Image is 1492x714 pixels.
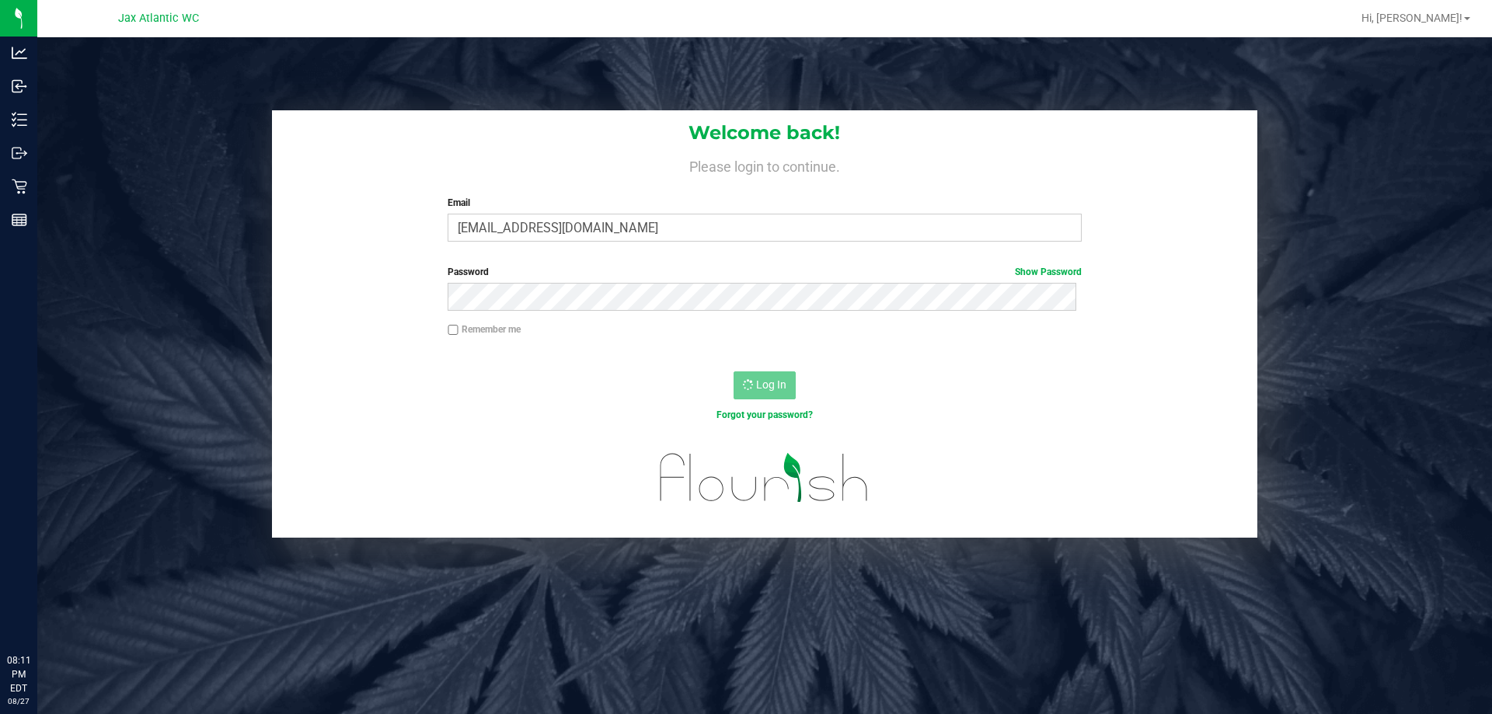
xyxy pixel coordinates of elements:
[448,322,521,336] label: Remember me
[12,145,27,161] inline-svg: Outbound
[12,45,27,61] inline-svg: Analytics
[272,123,1257,143] h1: Welcome back!
[272,155,1257,174] h4: Please login to continue.
[448,196,1081,210] label: Email
[12,212,27,228] inline-svg: Reports
[448,266,489,277] span: Password
[12,112,27,127] inline-svg: Inventory
[716,409,813,420] a: Forgot your password?
[7,695,30,707] p: 08/27
[756,378,786,391] span: Log In
[12,78,27,94] inline-svg: Inbound
[16,590,62,636] iframe: Resource center
[118,12,199,25] span: Jax Atlantic WC
[7,653,30,695] p: 08:11 PM EDT
[1361,12,1462,24] span: Hi, [PERSON_NAME]!
[734,371,796,399] button: Log In
[1015,266,1082,277] a: Show Password
[12,179,27,194] inline-svg: Retail
[448,325,458,336] input: Remember me
[641,438,887,517] img: flourish_logo.svg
